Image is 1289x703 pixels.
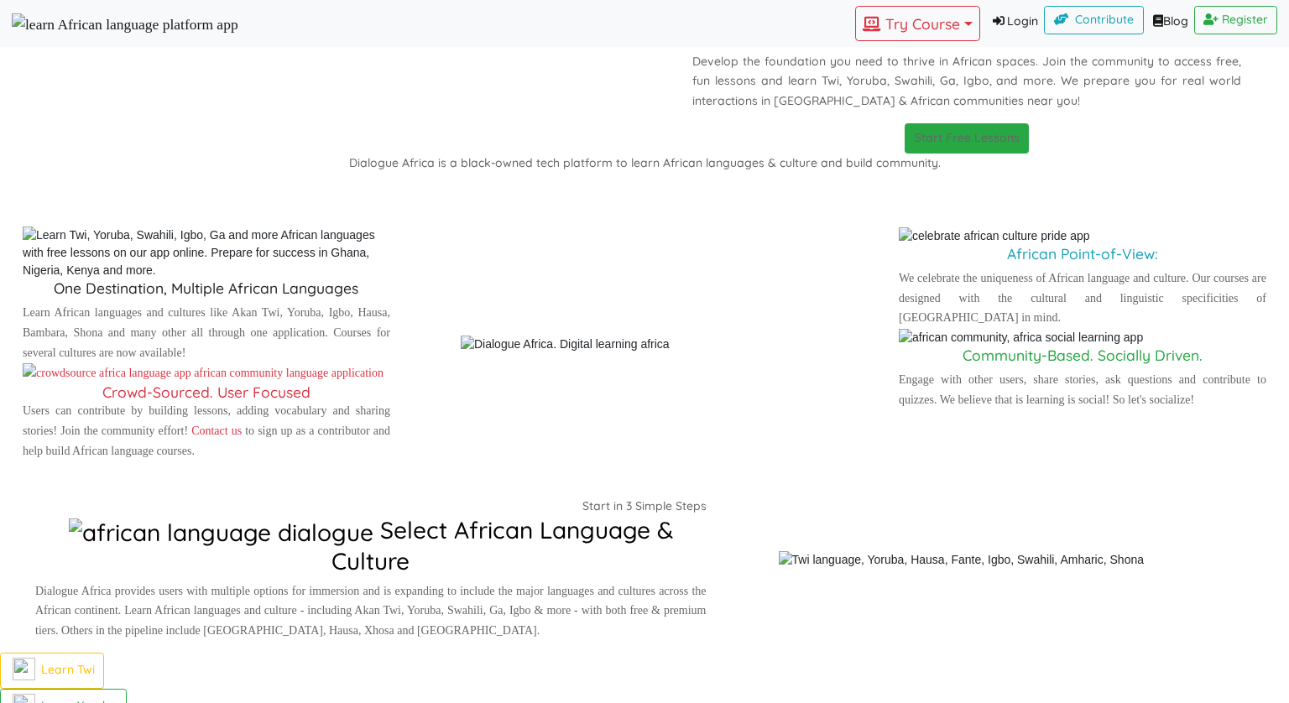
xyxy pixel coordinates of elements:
[1044,6,1144,34] a: Contribute
[899,227,1090,245] img: celebrate african culture pride app
[855,6,979,41] button: Try Course
[899,268,1266,328] p: We celebrate the uniqueness of African language and culture. Our courses are designed with the cu...
[461,336,670,353] img: Dialogue Africa. Digital learning africa
[23,279,390,297] h5: One Destination, Multiple African Languages
[23,401,390,461] p: Users can contribute by building lessons, adding vocabulary and sharing stories! Join the communi...
[692,52,1241,112] p: Develop the foundation you need to thrive in African spaces. Join the community to access free, f...
[767,551,1156,569] img: Twi language, Yoruba, Hausa, Fante, Igbo, Swahili, Amharic, Shona
[69,518,373,547] img: african language dialogue
[23,303,390,362] p: Learn African languages and cultures like Akan Twi, Yoruba, Igbo, Hausa, Bambara, Shona and many ...
[188,424,245,437] a: Contact us
[1144,6,1194,38] a: Blog
[23,227,390,279] img: Learn Twi, Yoruba, Swahili, Igbo, Ga and more African languages with free lessons on our app onli...
[13,658,35,680] img: flag-ghana.106b55d9.png
[899,329,1143,346] img: african community, africa social learning app
[12,13,238,35] img: learn African language platform app
[899,245,1266,263] h5: African Point-of-View:
[23,366,390,401] a: Crowd-Sourced. User Focused
[23,363,384,383] img: crowdsource africa language app african community language application
[899,370,1266,410] p: Engage with other users, share stories, ask questions and contribute to quizzes. We believe that ...
[915,128,1020,148] p: Start Free Lessons
[905,123,1029,154] button: Start Free Lessons
[1194,6,1278,34] a: Register
[899,346,1266,364] h5: Community-Based. Socially Driven.
[13,154,1276,174] p: Dialogue Africa is a black-owned tech platform to learn African languages & culture and build com...
[980,6,1045,38] a: Login
[35,516,707,575] h2: Select African Language & Culture
[657,123,1276,154] a: Start Free Lessons
[23,383,390,401] h5: Crowd-Sourced. User Focused
[35,581,707,641] p: Dialogue Africa provides users with multiple options for immersion and is expanding to include th...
